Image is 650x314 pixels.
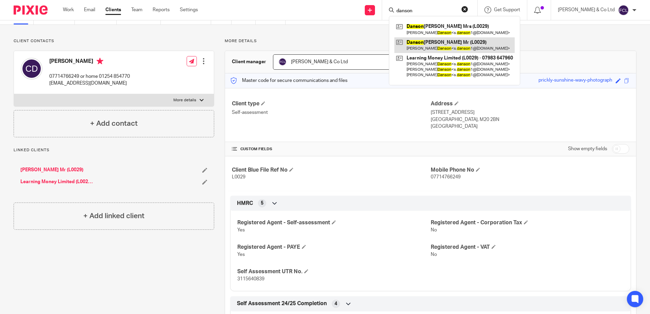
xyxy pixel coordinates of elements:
p: [GEOGRAPHIC_DATA], M20 2BN [431,116,629,123]
p: Client contacts [14,38,214,44]
span: No [431,252,437,257]
img: Pixie [14,5,48,15]
span: 4 [335,300,337,307]
a: Reports [153,6,170,13]
h4: + Add contact [90,118,138,129]
h4: Self Assessment UTR No. [237,268,430,275]
h3: Client manager [232,58,266,65]
span: Self Assessment 24/25 Completion [237,300,327,307]
h4: Registered Agent - Self-assessment [237,219,430,226]
label: Show empty fields [568,145,607,152]
p: Linked clients [14,147,214,153]
h4: CUSTOM FIELDS [232,146,430,152]
img: svg%3E [278,58,287,66]
span: Get Support [494,7,520,12]
p: Self-assessment [232,109,430,116]
p: More details [225,38,636,44]
h4: Registered Agent - Corporation Tax [431,219,624,226]
span: 3115640839 [237,277,264,281]
h4: Client Blue File Ref No [232,167,430,174]
h4: + Add linked client [83,211,144,221]
span: Yes [237,228,245,232]
p: [GEOGRAPHIC_DATA] [431,123,629,130]
a: Work [63,6,74,13]
p: [PERSON_NAME] & Co Ltd [558,6,615,13]
span: 5 [261,200,263,207]
span: 07714766249 [431,175,461,179]
a: Team [131,6,142,13]
h4: Registered Agent - VAT [431,244,624,251]
input: Search [396,8,457,14]
p: More details [173,98,196,103]
p: 07714766249 or home 01254 854770 [49,73,130,80]
p: [EMAIL_ADDRESS][DOMAIN_NAME] [49,80,130,87]
a: [PERSON_NAME] Mr (L0029) [20,167,83,173]
img: svg%3E [21,58,42,80]
p: Master code for secure communications and files [230,77,347,84]
span: No [431,228,437,232]
a: Clients [105,6,121,13]
button: Clear [461,6,468,13]
h4: Registered Agent - PAYE [237,244,430,251]
i: Primary [97,58,103,65]
div: prickly-sunshine-wavy-photograph [538,77,612,85]
a: Email [84,6,95,13]
p: [STREET_ADDRESS] [431,109,629,116]
img: svg%3E [618,5,629,16]
h4: Client type [232,100,430,107]
a: Settings [180,6,198,13]
h4: Address [431,100,629,107]
h4: Mobile Phone No [431,167,629,174]
span: [PERSON_NAME] & Co Ltd [291,59,348,64]
a: Learning Money Limited (L0029) - 07983 647960 [20,178,95,185]
span: Yes [237,252,245,257]
span: L0029 [232,175,245,179]
span: HMRC [237,200,253,207]
h4: [PERSON_NAME] [49,58,130,66]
